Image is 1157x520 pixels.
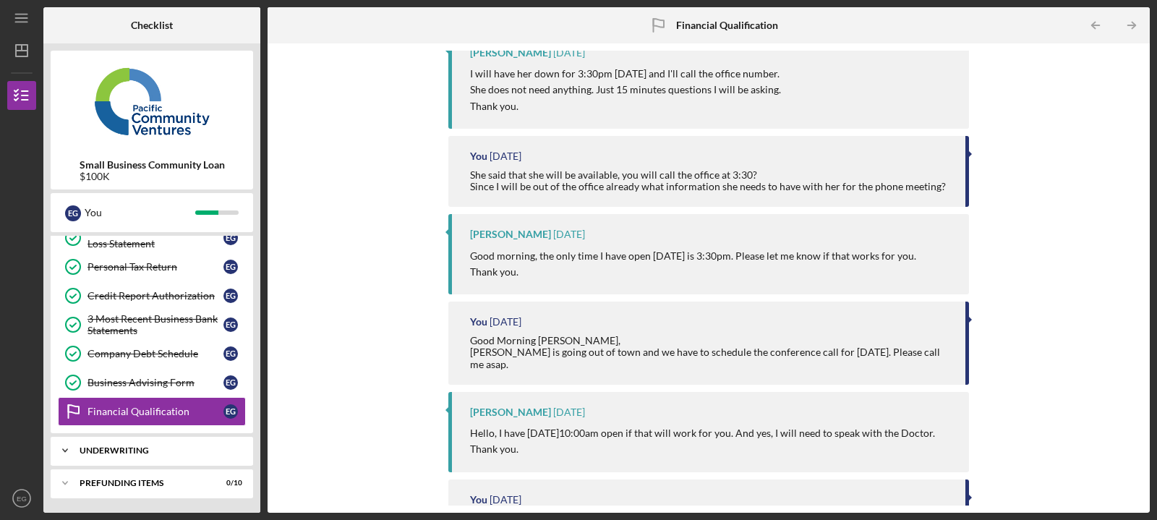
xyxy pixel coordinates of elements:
[470,406,551,418] div: [PERSON_NAME]
[58,339,246,368] a: Company Debt ScheduleEG
[223,231,238,245] div: E G
[470,316,487,328] div: You
[58,368,246,397] a: Business Advising FormEG
[490,316,521,328] time: 2025-07-18 15:20
[51,58,253,145] img: Product logo
[470,264,916,280] p: Thank you.
[470,169,946,192] div: She said that she will be available, you will call the office at 3:30? Since I will be out of the...
[87,406,223,417] div: Financial Qualification
[553,229,585,240] time: 2025-07-18 16:09
[223,346,238,361] div: E G
[223,317,238,332] div: E G
[87,290,223,302] div: Credit Report Authorization
[80,479,206,487] div: Prefunding Items
[490,150,521,162] time: 2025-07-18 16:38
[676,20,778,31] b: Financial Qualification
[223,289,238,303] div: E G
[470,66,781,82] p: I will have her down for 3:30pm [DATE] and I'll call the office number.
[87,348,223,359] div: Company Debt Schedule
[58,397,246,426] a: Financial QualificationEG
[58,252,246,281] a: Personal Tax ReturnEG
[223,375,238,390] div: E G
[65,205,81,221] div: E G
[223,404,238,419] div: E G
[470,425,955,458] p: Hello, I have [DATE]10:00am open if that will work for you. And yes, I will need to speak with th...
[553,406,585,418] time: 2025-07-17 23:06
[470,150,487,162] div: You
[131,20,173,31] b: Checklist
[58,281,246,310] a: Credit Report AuthorizationEG
[470,335,951,370] div: Good Morning [PERSON_NAME], [PERSON_NAME] is going out of town and we have to schedule the confer...
[470,229,551,240] div: [PERSON_NAME]
[470,82,781,98] p: She does not need anything. Just 15 minutes questions I will be asking.
[223,260,238,274] div: E G
[80,171,225,182] div: $100K
[80,159,225,171] b: Small Business Community Loan
[58,310,246,339] a: 3 Most Recent Business Bank StatementsEG
[490,494,521,506] time: 2025-07-17 20:38
[470,98,781,114] p: Thank you.
[80,446,235,455] div: Underwriting
[17,495,27,503] text: EG
[553,47,585,59] time: 2025-07-18 17:03
[470,47,551,59] div: [PERSON_NAME]
[470,248,916,264] p: Good morning, the only time I have open [DATE] is 3:30pm. Please let me know if that works for you.
[470,494,487,506] div: You
[7,484,36,513] button: EG
[216,479,242,487] div: 0 / 10
[58,223,246,252] a: 2025 Year to Date Profit and Loss StatementEG
[87,377,223,388] div: Business Advising Form
[87,313,223,336] div: 3 Most Recent Business Bank Statements
[87,226,223,250] div: 2025 Year to Date Profit and Loss Statement
[85,200,195,225] div: You
[87,261,223,273] div: Personal Tax Return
